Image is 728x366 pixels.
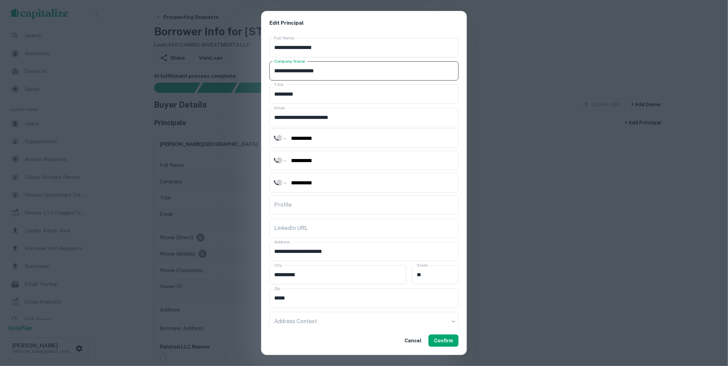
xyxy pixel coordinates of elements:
[274,35,294,41] label: Full Name
[269,312,459,331] div: ​
[402,334,424,347] button: Cancel
[428,334,459,347] button: Confirm
[274,262,282,268] label: City
[274,105,285,111] label: Email
[261,11,467,35] h2: Edit Principal
[274,239,290,245] label: Address
[417,262,428,268] label: State
[274,58,305,64] label: Company Name
[694,311,728,344] iframe: Chat Widget
[274,82,283,87] label: Title
[274,285,280,291] label: Zip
